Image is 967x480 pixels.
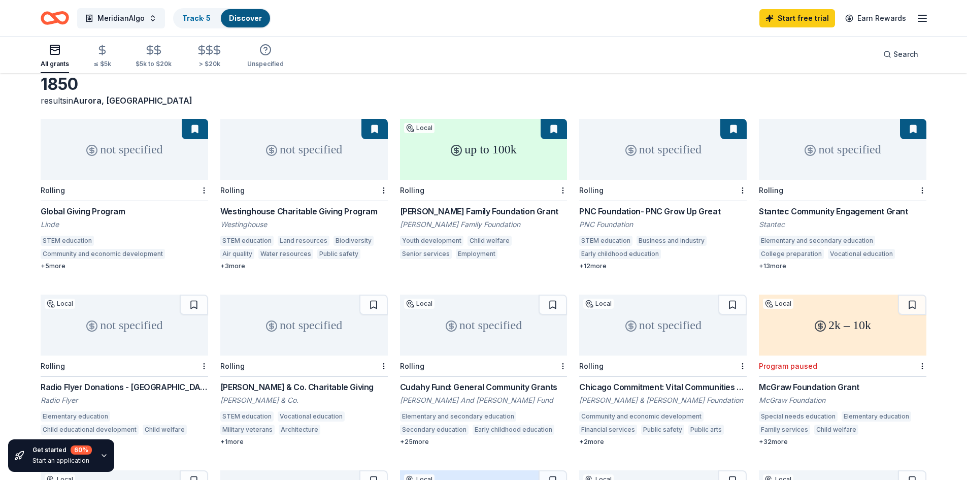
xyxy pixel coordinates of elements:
[400,425,469,435] div: Secondary education
[220,186,245,195] div: Rolling
[41,74,208,94] div: 1850
[579,119,747,180] div: not specified
[579,362,604,370] div: Rolling
[173,8,271,28] button: Track· 5Discover
[579,262,747,270] div: + 12 more
[41,60,69,68] div: All grants
[41,295,208,446] a: not specifiedLocalRollingRadio Flyer Donations - [GEOGRAPHIC_DATA] GivingRadio FlyerElementary ed...
[579,119,747,270] a: not specifiedRollingPNC Foundation- PNC Grow Up GreatPNC FoundationSTEM educationBusiness and ind...
[468,236,512,246] div: Child welfare
[93,40,111,73] button: ≤ $5k
[41,381,208,393] div: Radio Flyer Donations - [GEOGRAPHIC_DATA] Giving
[759,395,926,405] div: McGraw Foundation
[143,425,187,435] div: Child welfare
[759,205,926,217] div: Stantec Community Engagement Grant
[404,299,435,309] div: Local
[220,236,274,246] div: STEM education
[220,119,388,270] a: not specifiedRollingWestinghouse Charitable Giving ProgramWestinghouseSTEM educationLand resource...
[41,6,69,30] a: Home
[400,119,568,262] a: up to 100kLocalRolling[PERSON_NAME] Family Foundation Grant[PERSON_NAME] Family FoundationYouth d...
[41,119,208,180] div: not specified
[196,40,223,73] button: > $20k
[220,411,274,422] div: STEM education
[41,94,208,107] div: results
[579,205,747,217] div: PNC Foundation- PNC Grow Up Great
[400,395,568,405] div: [PERSON_NAME] And [PERSON_NAME] Fund
[759,438,926,446] div: + 32 more
[400,205,568,217] div: [PERSON_NAME] Family Foundation Grant
[579,425,637,435] div: Financial services
[839,9,912,27] a: Earn Rewards
[220,395,388,405] div: [PERSON_NAME] & Co.
[404,123,435,133] div: Local
[828,249,895,259] div: Vocational education
[317,249,360,259] div: Public safety
[579,395,747,405] div: [PERSON_NAME] & [PERSON_NAME] Foundation
[41,295,208,356] div: not specified
[579,411,704,422] div: Community and economic development
[73,95,192,106] span: Aurora, [GEOGRAPHIC_DATA]
[579,219,747,230] div: PNC Foundation
[641,425,684,435] div: Public safety
[400,119,568,180] div: up to 100k
[759,381,926,393] div: McGraw Foundation Grant
[759,236,875,246] div: Elementary and secondary education
[41,205,208,217] div: Global Giving Program
[32,445,92,455] div: Get started
[220,249,254,259] div: Air quality
[400,295,568,446] a: not specifiedLocalRollingCudahy Fund: General Community Grants[PERSON_NAME] And [PERSON_NAME] Fun...
[71,445,92,455] div: 60 %
[41,219,208,230] div: Linde
[41,186,65,195] div: Rolling
[759,9,835,27] a: Start free trial
[688,425,724,435] div: Public arts
[759,119,926,270] a: not specifiedRollingStantec Community Engagement GrantStantecElementary and secondary educationCo...
[400,236,463,246] div: Youth development
[579,249,661,259] div: Early childhood education
[41,262,208,270] div: + 5 more
[45,299,75,309] div: Local
[41,236,94,246] div: STEM education
[97,12,145,24] span: MeridianAlgo
[400,362,424,370] div: Rolling
[579,295,747,446] a: not specifiedLocalRollingChicago Commitment: Vital Communities Grant[PERSON_NAME] & [PERSON_NAME]...
[579,381,747,393] div: Chicago Commitment: Vital Communities Grant
[77,8,165,28] button: MeridianAlgo
[842,411,911,422] div: Elementary education
[400,219,568,230] div: [PERSON_NAME] Family Foundation
[759,295,926,356] div: 2k – 10k
[41,395,208,405] div: Radio Flyer
[136,60,172,68] div: $5k to $20k
[579,295,747,356] div: not specified
[759,411,838,422] div: Special needs education
[579,438,747,446] div: + 2 more
[41,249,165,259] div: Community and economic development
[579,186,604,195] div: Rolling
[196,60,223,68] div: > $20k
[247,40,284,73] button: Unspecified
[229,14,262,22] a: Discover
[637,236,707,246] div: Business and industry
[400,186,424,195] div: Rolling
[247,60,284,68] div: Unspecified
[400,295,568,356] div: not specified
[41,425,139,435] div: Child educational development
[759,295,926,446] a: 2k – 10kLocalProgram pausedMcGraw Foundation GrantMcGraw FoundationSpecial needs educationElement...
[893,48,918,60] span: Search
[220,295,388,356] div: not specified
[220,205,388,217] div: Westinghouse Charitable Giving Program
[759,249,824,259] div: College preparation
[814,425,858,435] div: Child welfare
[759,119,926,180] div: not specified
[258,249,313,259] div: Water resources
[759,219,926,230] div: Stantec
[759,425,810,435] div: Family services
[583,299,614,309] div: Local
[759,262,926,270] div: + 13 more
[220,219,388,230] div: Westinghouse
[41,362,65,370] div: Rolling
[136,40,172,73] button: $5k to $20k
[400,381,568,393] div: Cudahy Fund: General Community Grants
[66,95,192,106] span: in
[763,299,793,309] div: Local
